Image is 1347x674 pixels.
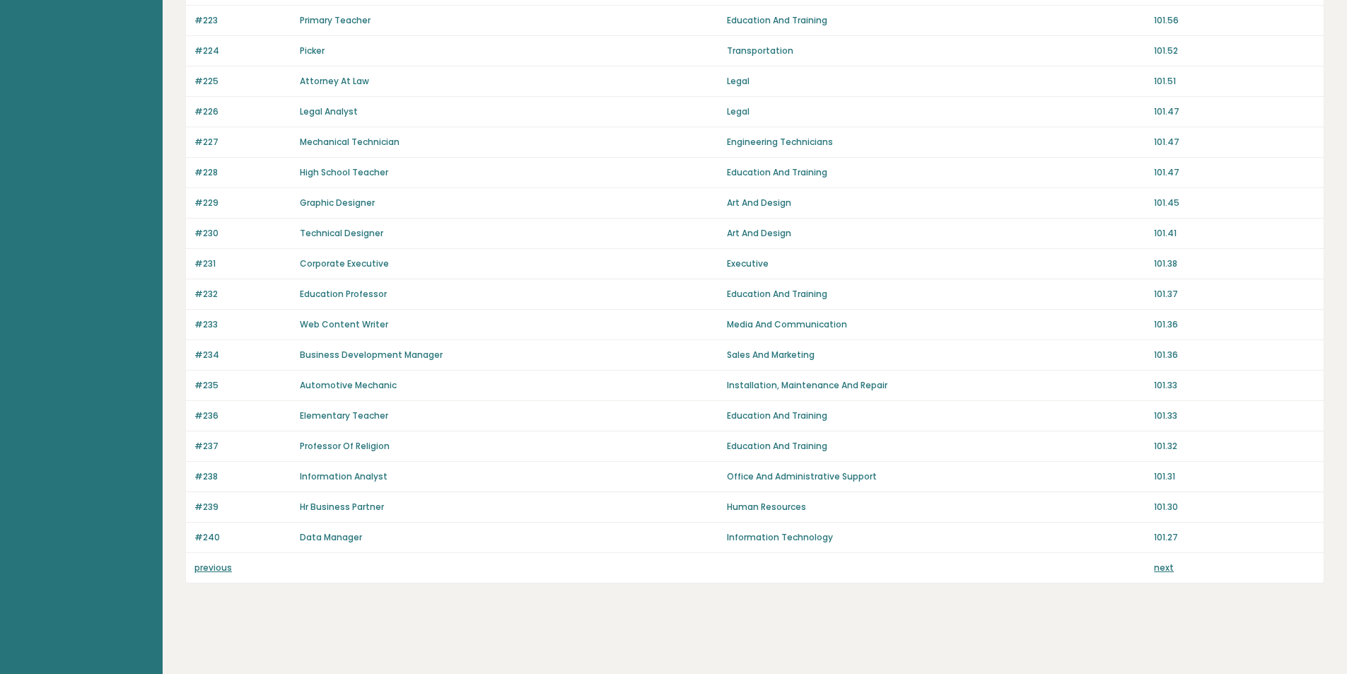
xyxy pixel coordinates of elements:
a: Data Manager [300,531,362,543]
a: Primary Teacher [300,14,371,26]
p: #224 [194,45,291,57]
p: 101.33 [1154,379,1315,392]
p: 101.30 [1154,501,1315,513]
a: Legal Analyst [300,105,358,117]
a: Web Content Writer [300,318,388,330]
p: 101.31 [1154,470,1315,483]
p: 101.41 [1154,227,1315,240]
p: Transportation [727,45,1145,57]
p: Sales And Marketing [727,349,1145,361]
p: #225 [194,75,291,88]
a: Picker [300,45,325,57]
a: Automotive Mechanic [300,379,397,391]
p: #234 [194,349,291,361]
p: Office And Administrative Support [727,470,1145,483]
p: 101.36 [1154,318,1315,331]
p: #238 [194,470,291,483]
p: 101.32 [1154,440,1315,453]
p: Education And Training [727,440,1145,453]
p: Art And Design [727,197,1145,209]
a: Technical Designer [300,227,383,239]
a: Corporate Executive [300,257,389,269]
p: #236 [194,409,291,422]
a: Elementary Teacher [300,409,388,422]
a: next [1154,562,1174,574]
a: High School Teacher [300,166,388,178]
p: 101.27 [1154,531,1315,544]
a: Education Professor [300,288,387,300]
p: 101.38 [1154,257,1315,270]
p: #239 [194,501,291,513]
p: Art And Design [727,227,1145,240]
p: #226 [194,105,291,118]
p: 101.47 [1154,105,1315,118]
p: #227 [194,136,291,149]
p: #237 [194,440,291,453]
p: #228 [194,166,291,179]
p: Education And Training [727,409,1145,422]
p: Installation, Maintenance And Repair [727,379,1145,392]
p: #230 [194,227,291,240]
p: 101.37 [1154,288,1315,301]
p: Legal [727,75,1145,88]
a: previous [194,562,232,574]
p: #229 [194,197,291,209]
a: Hr Business Partner [300,501,384,513]
p: Education And Training [727,166,1145,179]
p: #235 [194,379,291,392]
p: Legal [727,105,1145,118]
p: Human Resources [727,501,1145,513]
a: Business Development Manager [300,349,443,361]
p: 101.51 [1154,75,1315,88]
a: Attorney At Law [300,75,369,87]
p: Executive [727,257,1145,270]
p: Media And Communication [727,318,1145,331]
a: Graphic Designer [300,197,375,209]
p: Engineering Technicians [727,136,1145,149]
p: 101.33 [1154,409,1315,422]
p: Education And Training [727,288,1145,301]
p: #233 [194,318,291,331]
p: #231 [194,257,291,270]
p: #240 [194,531,291,544]
p: #223 [194,14,291,27]
a: Mechanical Technician [300,136,400,148]
p: 101.36 [1154,349,1315,361]
p: 101.56 [1154,14,1315,27]
a: Professor Of Religion [300,440,390,452]
a: Information Analyst [300,470,387,482]
p: Education And Training [727,14,1145,27]
p: 101.47 [1154,166,1315,179]
p: #232 [194,288,291,301]
p: 101.47 [1154,136,1315,149]
p: Information Technology [727,531,1145,544]
p: 101.45 [1154,197,1315,209]
p: 101.52 [1154,45,1315,57]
